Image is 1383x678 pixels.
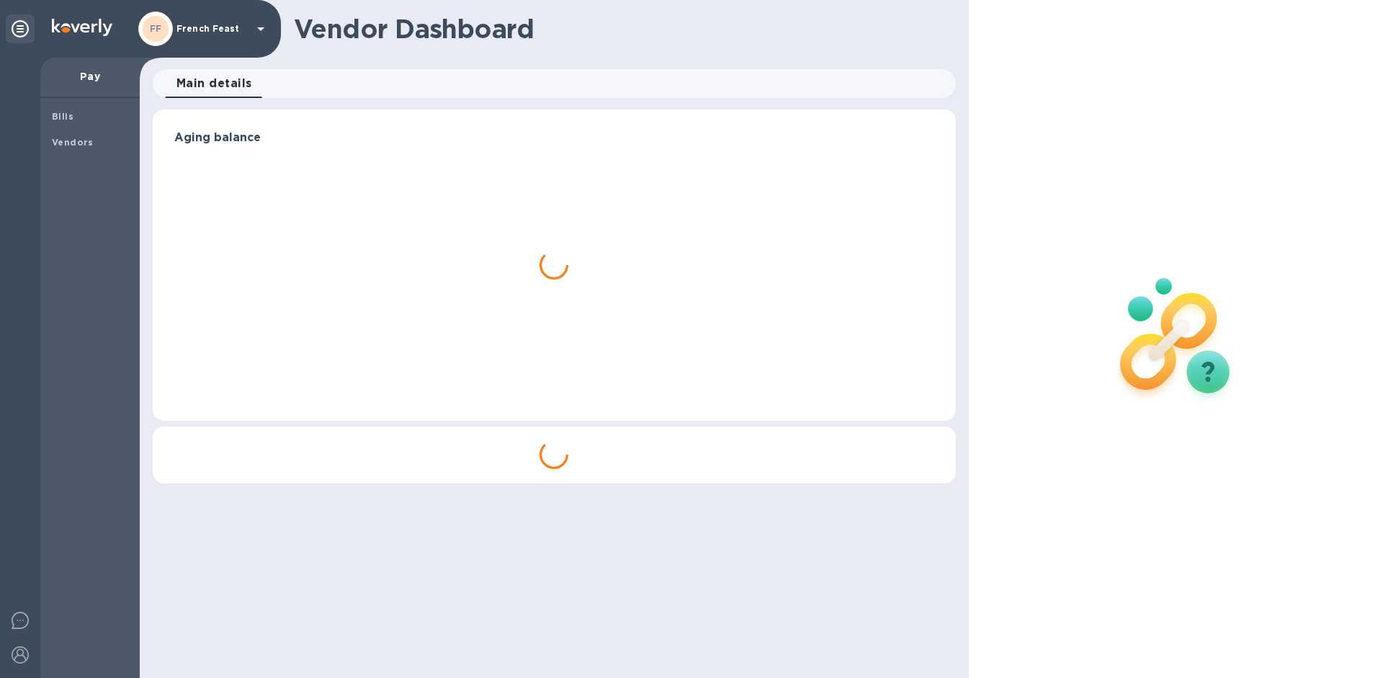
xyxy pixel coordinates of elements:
span: Main details [176,73,252,94]
b: FF [150,23,162,34]
img: Logo [52,19,112,36]
p: Pay [52,69,128,84]
h3: Aging balance [174,131,934,145]
div: Unpin categories [6,14,35,43]
h1: Vendor Dashboard [294,14,946,44]
b: Bills [52,111,73,122]
p: French Feast [176,24,249,34]
b: Vendors [52,137,94,148]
